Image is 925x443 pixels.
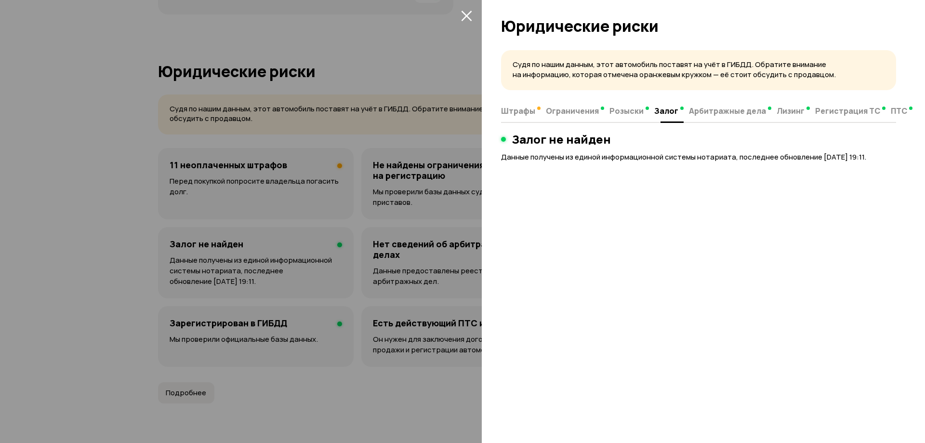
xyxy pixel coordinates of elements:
[512,133,611,146] h3: Залог не найден
[501,152,896,162] p: Данные получены из единой информационной системы нотариата, последнее обновление [DATE] 19:11.
[546,106,599,116] span: Ограничения
[689,106,766,116] span: Арбитражные дела
[513,59,836,80] span: Судя по нашим данным, этот автомобиль поставят на учёт в ГИБДД. Обратите внимание на информацию, ...
[654,106,678,116] span: Залог
[815,106,880,116] span: Регистрация ТС
[501,106,535,116] span: Штрафы
[459,8,474,23] button: закрыть
[891,106,907,116] span: ПТС
[609,106,644,116] span: Розыски
[777,106,805,116] span: Лизинг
